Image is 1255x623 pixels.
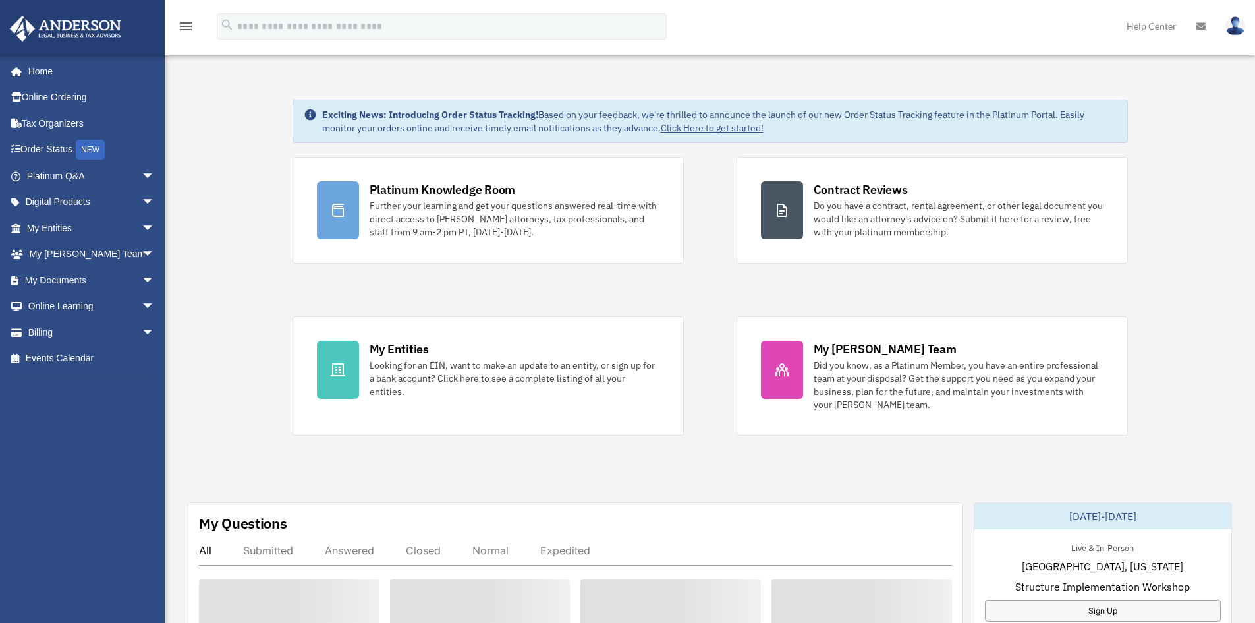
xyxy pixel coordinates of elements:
[9,267,175,293] a: My Documentsarrow_drop_down
[325,544,374,557] div: Answered
[540,544,590,557] div: Expedited
[370,359,659,398] div: Looking for an EIN, want to make an update to an entity, or sign up for a bank account? Click her...
[370,199,659,239] div: Further your learning and get your questions answered real-time with direct access to [PERSON_NAM...
[76,140,105,160] div: NEW
[9,136,175,163] a: Order StatusNEW
[142,267,168,294] span: arrow_drop_down
[370,341,429,357] div: My Entities
[322,109,538,121] strong: Exciting News: Introducing Order Status Tracking!
[142,215,168,242] span: arrow_drop_down
[472,544,509,557] div: Normal
[178,23,194,34] a: menu
[243,544,293,557] div: Submitted
[1225,16,1245,36] img: User Pic
[142,319,168,346] span: arrow_drop_down
[322,108,1117,134] div: Based on your feedback, we're thrilled to announce the launch of our new Order Status Tracking fe...
[293,157,684,264] a: Platinum Knowledge Room Further your learning and get your questions answered real-time with dire...
[9,345,175,372] a: Events Calendar
[9,84,175,111] a: Online Ordering
[1015,579,1190,595] span: Structure Implementation Workshop
[199,544,211,557] div: All
[406,544,441,557] div: Closed
[9,319,175,345] a: Billingarrow_drop_down
[814,341,957,357] div: My [PERSON_NAME] Team
[9,215,175,241] a: My Entitiesarrow_drop_down
[6,16,125,42] img: Anderson Advisors Platinum Portal
[1022,558,1183,574] span: [GEOGRAPHIC_DATA], [US_STATE]
[9,163,175,189] a: Platinum Q&Aarrow_drop_down
[737,316,1128,436] a: My [PERSON_NAME] Team Did you know, as a Platinum Member, you have an entire professional team at...
[9,110,175,136] a: Tax Organizers
[370,181,516,198] div: Platinum Knowledge Room
[9,293,175,320] a: Online Learningarrow_drop_down
[199,514,287,533] div: My Questions
[814,359,1103,411] div: Did you know, as a Platinum Member, you have an entire professional team at your disposal? Get th...
[1061,540,1144,554] div: Live & In-Person
[814,199,1103,239] div: Do you have a contract, rental agreement, or other legal document you would like an attorney's ad...
[985,600,1221,622] a: Sign Up
[142,189,168,216] span: arrow_drop_down
[9,58,168,84] a: Home
[293,316,684,436] a: My Entities Looking for an EIN, want to make an update to an entity, or sign up for a bank accoun...
[142,241,168,268] span: arrow_drop_down
[974,503,1231,529] div: [DATE]-[DATE]
[142,293,168,320] span: arrow_drop_down
[178,18,194,34] i: menu
[661,122,764,134] a: Click Here to get started!
[814,181,908,198] div: Contract Reviews
[220,18,235,32] i: search
[737,157,1128,264] a: Contract Reviews Do you have a contract, rental agreement, or other legal document you would like...
[9,241,175,268] a: My [PERSON_NAME] Teamarrow_drop_down
[9,189,175,216] a: Digital Productsarrow_drop_down
[142,163,168,190] span: arrow_drop_down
